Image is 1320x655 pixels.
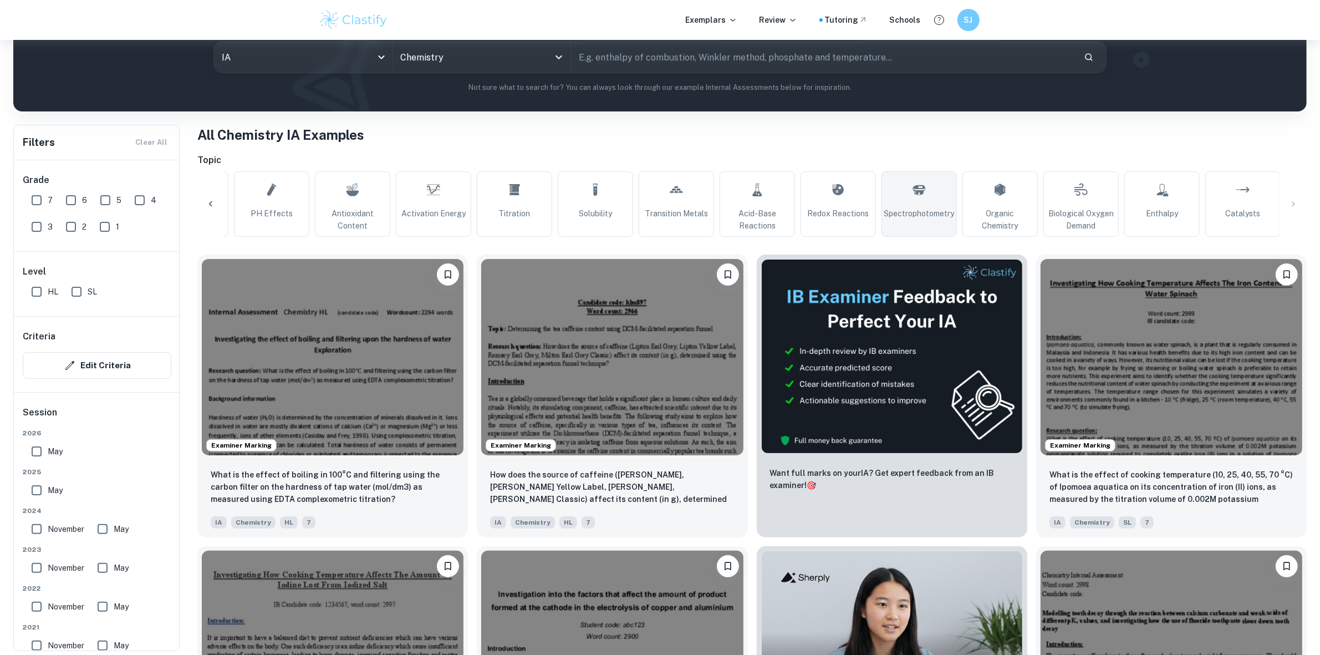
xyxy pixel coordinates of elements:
span: Titration [499,207,531,220]
span: Organic Chemistry [967,207,1033,232]
span: May [48,484,63,496]
span: Spectrophotometry [884,207,955,220]
button: Bookmark [1276,263,1298,286]
a: Examiner MarkingBookmarkWhat is the effect of cooking temperature (10, 25, 40, 55, 70 °C) of Ipom... [1036,255,1307,537]
p: Want full marks on your IA ? Get expert feedback from an IB examiner! [770,467,1014,491]
button: Bookmark [437,263,459,286]
p: Exemplars [686,14,737,26]
span: Examiner Marking [1046,440,1115,450]
button: Bookmark [437,555,459,577]
div: IA [214,42,392,73]
span: 2022 [23,583,171,593]
h1: All Chemistry IA Examples [197,125,1307,145]
p: How does the source of caffeine (Lipton Earl Grey, Lipton Yellow Label, Remsey Earl Grey, Milton ... [490,469,734,506]
h6: Filters [23,135,55,150]
span: 7 [1140,516,1154,529]
button: Bookmark [717,263,739,286]
span: 7 [582,516,595,529]
span: November [48,639,84,652]
span: Chemistry [511,516,555,529]
a: ThumbnailWant full marks on yourIA? Get expert feedback from an IB examiner! [757,255,1027,537]
span: Antioxidant Content [320,207,385,232]
p: Not sure what to search for? You can always look through our example Internal Assessments below f... [22,82,1298,93]
a: Examiner MarkingBookmarkHow does the source of caffeine (Lipton Earl Grey, Lipton Yellow Label, R... [477,255,747,537]
span: SL [1119,516,1136,529]
span: SL [88,286,97,298]
p: What is the effect of boiling in 100°C and filtering using the carbon filter on the hardness of t... [211,469,455,505]
span: May [48,445,63,458]
span: pH Effects [251,207,293,220]
img: Chemistry IA example thumbnail: How does the source of caffeine (Lipton [481,259,743,455]
img: Chemistry IA example thumbnail: What is the effect of cooking temperatur [1041,259,1302,455]
button: Edit Criteria [23,352,171,379]
span: Acid-Base Reactions [725,207,790,232]
span: HL [48,286,58,298]
span: HL [559,516,577,529]
span: November [48,601,84,613]
span: November [48,523,84,535]
span: IA [211,516,227,529]
h6: Topic [197,154,1307,167]
span: May [114,523,129,535]
span: 2025 [23,467,171,477]
span: Redox Reactions [808,207,869,220]
span: 2024 [23,506,171,516]
a: Schools [890,14,921,26]
span: May [114,601,129,613]
span: Activation Energy [401,207,466,220]
span: Enthalpy [1146,207,1178,220]
img: Clastify logo [319,9,389,31]
span: IA [490,516,506,529]
span: Solubility [579,207,612,220]
h6: SJ [962,14,975,26]
a: Tutoring [825,14,868,26]
span: May [114,639,129,652]
span: 7 [302,516,315,529]
a: Examiner MarkingBookmarkWhat is the effect of boiling in 100°C and filtering using the carbon fil... [197,255,468,537]
button: Open [551,49,567,65]
p: Review [760,14,797,26]
span: HL [280,516,298,529]
span: Examiner Marking [207,440,276,450]
span: 1 [116,221,119,233]
h6: Grade [23,174,171,187]
p: What is the effect of cooking temperature (10, 25, 40, 55, 70 °C) of Ipomoea aquatica on its conc... [1049,469,1293,506]
button: Help and Feedback [930,11,949,29]
span: May [114,562,129,574]
span: Transition Metals [645,207,708,220]
span: 7 [48,194,53,206]
span: 2021 [23,622,171,632]
button: SJ [957,9,980,31]
span: IA [1049,516,1066,529]
button: Search [1079,48,1098,67]
span: November [48,562,84,574]
span: Examiner Marking [486,440,555,450]
span: 2 [82,221,86,233]
h6: Level [23,265,171,278]
span: 6 [82,194,87,206]
span: Catalysts [1226,207,1261,220]
img: Thumbnail [761,259,1023,454]
h6: Session [23,406,171,428]
span: 2023 [23,545,171,555]
span: 4 [151,194,156,206]
h6: Criteria [23,330,55,343]
button: Bookmark [1276,555,1298,577]
span: 🎯 [807,481,817,490]
span: 5 [116,194,121,206]
span: Chemistry [1070,516,1114,529]
button: Bookmark [717,555,739,577]
span: Biological Oxygen Demand [1048,207,1114,232]
input: E.g. enthalpy of combustion, Winkler method, phosphate and temperature... [571,42,1075,73]
span: Chemistry [231,516,276,529]
span: 2026 [23,428,171,438]
span: 3 [48,221,53,233]
img: Chemistry IA example thumbnail: What is the effect of boiling in 100°C a [202,259,463,455]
